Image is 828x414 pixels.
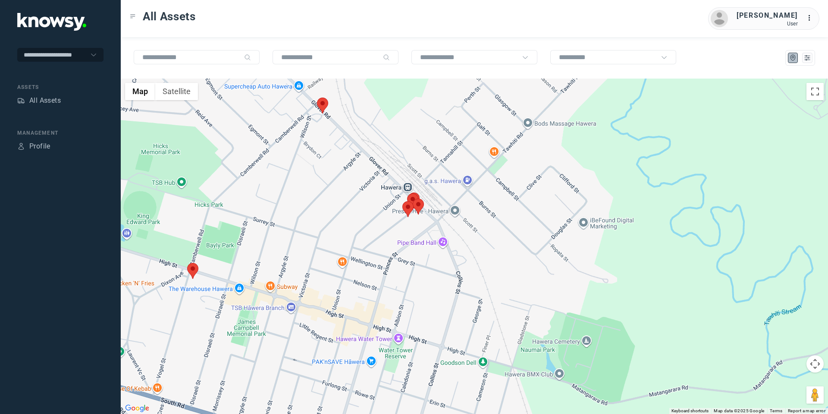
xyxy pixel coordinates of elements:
button: Toggle fullscreen view [806,83,824,100]
button: Show satellite imagery [155,83,198,100]
a: Open this area in Google Maps (opens a new window) [123,403,151,414]
tspan: ... [807,15,815,21]
span: Map data ©2025 Google [714,408,764,413]
a: ProfileProfile [17,141,50,152]
div: [PERSON_NAME] [737,10,798,21]
div: List [803,54,811,62]
div: : [806,13,817,25]
div: Search [383,54,390,61]
div: Toggle Menu [130,13,136,19]
div: Assets [17,83,103,91]
div: Profile [29,141,50,152]
div: Profile [17,142,25,150]
div: Management [17,129,103,137]
img: avatar.png [711,10,728,27]
div: : [806,13,817,23]
div: User [737,21,798,27]
img: Application Logo [17,13,86,31]
div: Search [244,54,251,61]
button: Keyboard shortcuts [671,408,709,414]
a: Report a map error [788,408,825,413]
a: Terms (opens in new tab) [770,408,783,413]
div: Assets [17,97,25,104]
button: Drag Pegman onto the map to open Street View [806,386,824,404]
div: Map [789,54,797,62]
button: Show street map [125,83,155,100]
button: Map camera controls [806,355,824,373]
span: All Assets [143,9,196,24]
a: AssetsAll Assets [17,95,61,106]
div: All Assets [29,95,61,106]
img: Google [123,403,151,414]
